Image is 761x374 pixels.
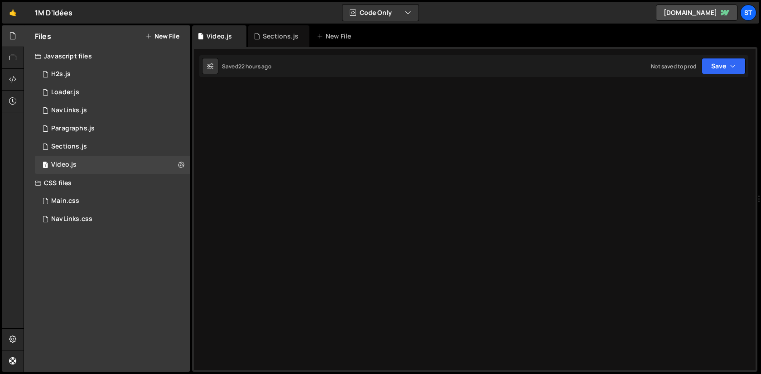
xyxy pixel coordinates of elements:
div: Saved [222,62,271,70]
div: 16858/46083.css [35,210,190,228]
div: Loader.js [51,88,79,96]
a: St [740,5,756,21]
div: 1M D'Idées [35,7,73,18]
a: [DOMAIN_NAME] [656,5,737,21]
div: 16858/46089.js [35,83,190,101]
div: Video.js [51,161,77,169]
div: Javascript files [24,47,190,65]
div: 22 hours ago [238,62,271,70]
button: Save [702,58,746,74]
div: H2s.js [51,70,71,78]
div: Main.css [51,197,79,205]
div: 16858/46091.js [35,101,190,120]
button: Code Only [342,5,419,21]
a: 🤙 [2,2,24,24]
div: Video.js [207,32,232,41]
div: 16858/46082.js [35,156,190,174]
div: 16858/46090.css [35,192,190,210]
h2: Files [35,31,51,41]
div: 16858/46088.js [35,65,190,83]
div: NavLinks.js [51,106,87,115]
div: Sections.js [51,143,87,151]
div: Not saved to prod [651,62,696,70]
button: New File [145,33,179,40]
div: Sections.js [263,32,299,41]
div: Paragraphs.js [51,125,95,133]
div: 16858/46085.js [35,138,190,156]
div: New File [317,32,355,41]
div: NavLinks.css [51,215,92,223]
div: CSS files [24,174,190,192]
span: 1 [43,162,48,169]
div: 16858/46084.js [35,120,190,138]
